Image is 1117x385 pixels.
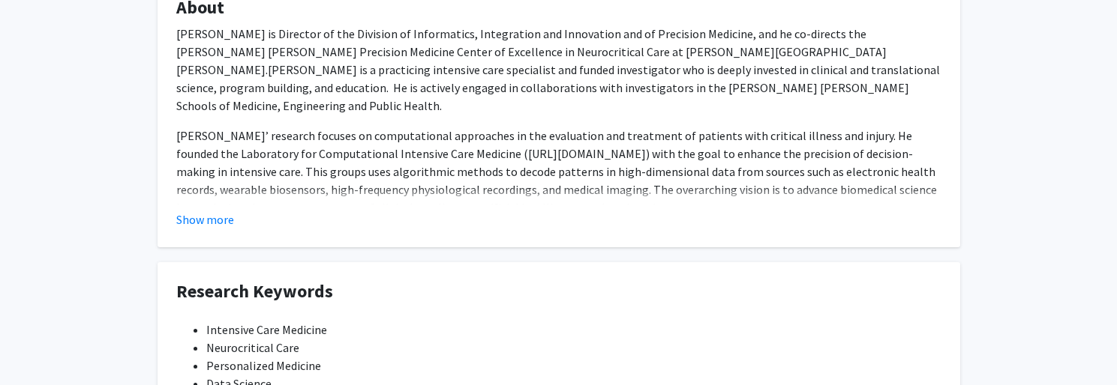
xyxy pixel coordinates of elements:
[176,25,941,115] p: [PERSON_NAME] is Director of the Division of Informatics, Integration and Innovation and of Preci...
[11,318,64,374] iframe: Chat
[176,127,941,216] p: [PERSON_NAME]’ research focuses on computational approaches in the evaluation and treatment of pa...
[206,340,299,355] span: Neurocritical Care
[176,210,234,228] button: Show more
[206,357,941,375] li: Personalized Medicine
[176,281,941,303] h4: Research Keywords
[206,322,327,337] span: Intensive Care Medicine
[176,62,940,113] span: [PERSON_NAME] is a practicing intensive care specialist and funded investigator who is deeply inv...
